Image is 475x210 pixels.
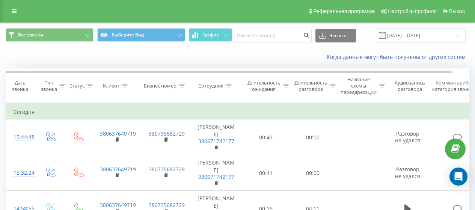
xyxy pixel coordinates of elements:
a: 380637649719 [100,166,136,173]
font: Разговор не удался [395,130,420,144]
button: Все звонки [6,28,93,42]
input: Поиск по номеру [232,29,312,42]
a: Когда данные могут быть получены от других систем [327,53,469,60]
font: Выберите Вид [112,32,144,38]
font: Реферальная программа [313,8,375,14]
font: Когда данные могут быть получены от других систем [327,53,466,60]
button: График [189,28,232,42]
a: 380637649719 [100,201,136,208]
font: 00:00 [306,169,320,177]
font: Комментарий/категория звонка [432,79,473,92]
font: Настройки профиля [388,8,437,14]
font: Аудиозапись разговора [395,79,425,92]
font: 00:00 [306,134,320,141]
font: 15:44:48 [14,133,35,141]
font: [PERSON_NAME] [198,123,235,138]
font: Клиент [103,82,119,89]
a: 380735682729 [149,130,185,137]
a: 380671742177 [198,137,234,145]
font: 00:41 [259,169,273,177]
font: График [202,32,219,38]
a: 380671742177 [198,173,234,180]
font: Длительность ожидания [247,79,280,92]
font: Название схемы переадресации [341,76,377,95]
font: Выход [449,8,465,14]
font: 15:32:24 [14,169,35,176]
div: Открытый Интерком Мессенджер [449,168,467,186]
font: Разговор не удался [395,166,420,180]
a: 380637649719 [100,130,136,137]
font: Длительность разговора [294,79,327,92]
font: Сегодня [14,108,35,115]
font: Статус [69,82,84,89]
a: 380735682729 [149,166,185,173]
a: 380735682729 [149,201,185,208]
font: Экспорт [330,32,347,39]
font: Тип звонка [41,79,57,92]
button: Выберите Вид [97,28,185,42]
button: Экспорт [315,29,356,42]
font: [PERSON_NAME] [198,159,235,174]
font: Дата звонка [12,79,28,92]
font: 00:43 [259,134,273,141]
font: [PERSON_NAME] [198,195,235,209]
font: Все звонки [18,32,43,38]
font: Сотрудник [198,82,223,89]
font: Бизнес номер [144,82,176,89]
